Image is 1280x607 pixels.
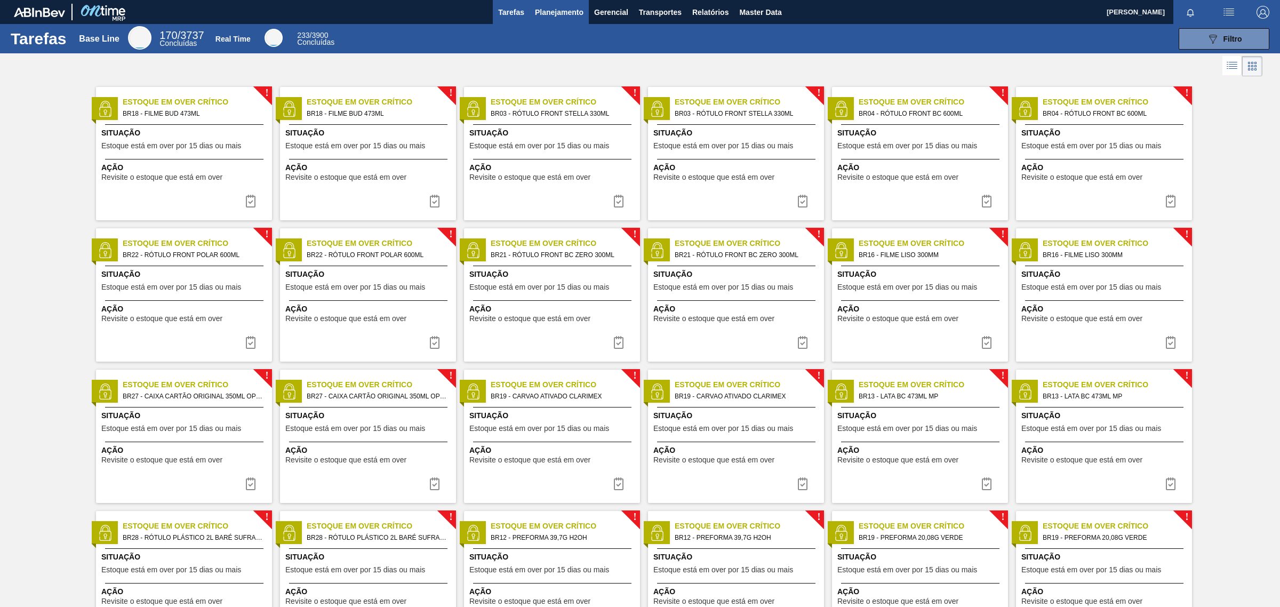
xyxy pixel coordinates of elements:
img: status [1017,101,1033,117]
span: Estoque em Over Crítico [859,521,1008,532]
img: status [281,384,297,400]
span: Revisite o estoque que está em over [469,597,590,605]
div: Completar tarefa: 30188966 [974,332,999,353]
span: / 3900 [297,31,328,39]
span: Situação [653,410,821,421]
span: Revisite o estoque que está em over [101,315,222,323]
img: status [1017,242,1033,258]
span: Revisite o estoque que está em over [653,173,774,181]
img: status [97,384,113,400]
span: Ação [653,586,821,597]
span: Situação [285,410,453,421]
span: BR22 - RÓTULO FRONT POLAR 600ML [307,249,447,261]
span: BR16 - FILME LISO 300MM [1043,249,1183,261]
div: Completar tarefa: 30188967 [238,473,263,494]
span: Situação [101,410,269,421]
span: BR12 - PREFORMA 39,7G H2OH [491,532,631,544]
span: Situação [653,269,821,280]
span: Estoque em Over Crítico [491,379,640,390]
span: Revisite o estoque que está em over [101,173,222,181]
span: Revisite o estoque que está em over [1021,456,1142,464]
img: icon-task complete [796,477,809,490]
span: Revisite o estoque que está em over [469,315,590,323]
span: Revisite o estoque que está em over [837,597,958,605]
span: ! [1001,89,1004,97]
span: BR19 - PREFORMA 20,08G VERDE [1043,532,1183,544]
span: Ação [1021,445,1189,456]
img: status [281,525,297,541]
span: Estoque em Over Crítico [491,521,640,532]
span: Estoque está em over por 15 dias ou mais [101,425,241,433]
button: Notificações [1173,5,1207,20]
span: BR21 - RÓTULO FRONT BC ZERO 300ML [675,249,815,261]
img: icon-task complete [244,336,257,349]
span: Situação [1021,127,1189,139]
div: Completar tarefa: 30188964 [238,332,263,353]
span: Revisite o estoque que está em over [101,597,222,605]
span: Estoque em Over Crítico [1043,521,1192,532]
span: Ação [653,303,821,315]
span: Situação [653,552,821,563]
span: BR13 - LATA BC 473ML MP [859,390,999,402]
button: icon-task complete [238,473,263,494]
button: icon-task complete [974,473,999,494]
img: status [97,525,113,541]
span: Estoque em Over Crítico [307,238,456,249]
span: BR16 - FILME LISO 300MM [859,249,999,261]
img: status [1017,525,1033,541]
span: Revisite o estoque que está em over [1021,315,1142,323]
span: Situação [469,127,637,139]
span: Revisite o estoque que está em over [837,315,958,323]
span: Estoque está em over por 15 dias ou mais [285,566,425,574]
span: Revisite o estoque que está em over [469,173,590,181]
img: status [281,242,297,258]
div: Real Time [215,35,251,43]
span: Transportes [639,6,682,19]
span: BR19 - CARVAO ATIVADO CLARIMEX [675,390,815,402]
span: BR18 - FILME BUD 473ML [307,108,447,119]
span: Estoque em Over Crítico [1043,97,1192,108]
span: BR22 - RÓTULO FRONT POLAR 600ML [123,249,263,261]
img: icon-task complete [612,477,625,490]
span: ! [817,372,820,380]
span: Situação [101,127,269,139]
div: Completar tarefa: 30188963 [974,190,999,212]
span: BR19 - CARVAO ATIVADO CLARIMEX [491,390,631,402]
button: icon-task complete [238,332,263,353]
span: BR21 - RÓTULO FRONT BC ZERO 300ML [491,249,631,261]
img: icon-task complete [1164,477,1177,490]
button: icon-task complete [238,190,263,212]
span: Estoque em Over Crítico [491,238,640,249]
span: Estoque está em over por 15 dias ou mais [101,142,241,150]
span: Ação [1021,162,1189,173]
img: status [97,101,113,117]
span: Estoque está em over por 15 dias ou mais [837,283,977,291]
span: Estoque está em over por 15 dias ou mais [837,425,977,433]
span: Revisite o estoque que está em over [101,456,222,464]
div: Completar tarefa: 30188969 [1158,473,1183,494]
button: icon-task complete [1158,190,1183,212]
img: status [465,525,481,541]
button: icon-task complete [1158,473,1183,494]
span: Situação [101,552,269,563]
img: userActions [1222,6,1235,19]
span: Ação [285,162,453,173]
img: status [833,525,849,541]
span: Concluídas [159,39,197,47]
span: Ação [285,445,453,456]
span: Master Data [739,6,781,19]
span: Ação [285,586,453,597]
button: Filtro [1179,28,1269,50]
span: Ação [837,162,1005,173]
div: Completar tarefa: 30188965 [606,332,631,353]
span: Relatórios [692,6,729,19]
span: Estoque está em over por 15 dias ou mais [837,566,977,574]
img: icon-task complete [428,195,441,207]
span: Estoque em Over Crítico [859,379,1008,390]
button: icon-task complete [1158,332,1183,353]
span: Ação [469,586,637,597]
span: Planejamento [535,6,583,19]
span: Estoque em Over Crítico [675,97,824,108]
img: icon-task complete [980,195,993,207]
span: Revisite o estoque que está em over [1021,597,1142,605]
